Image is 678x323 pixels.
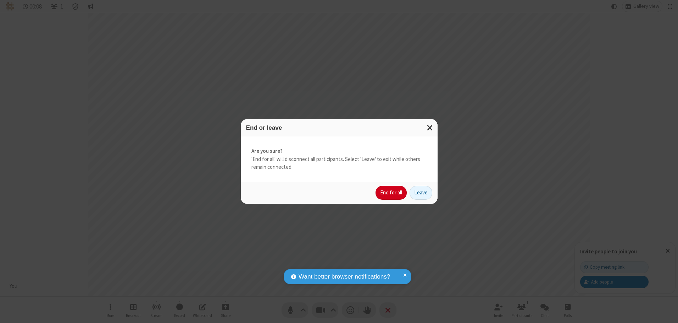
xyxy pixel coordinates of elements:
button: Leave [410,186,432,200]
button: Close modal [423,119,438,136]
button: End for all [376,186,407,200]
h3: End or leave [246,124,432,131]
strong: Are you sure? [251,147,427,155]
div: 'End for all' will disconnect all participants. Select 'Leave' to exit while others remain connec... [241,136,438,182]
span: Want better browser notifications? [299,272,390,281]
